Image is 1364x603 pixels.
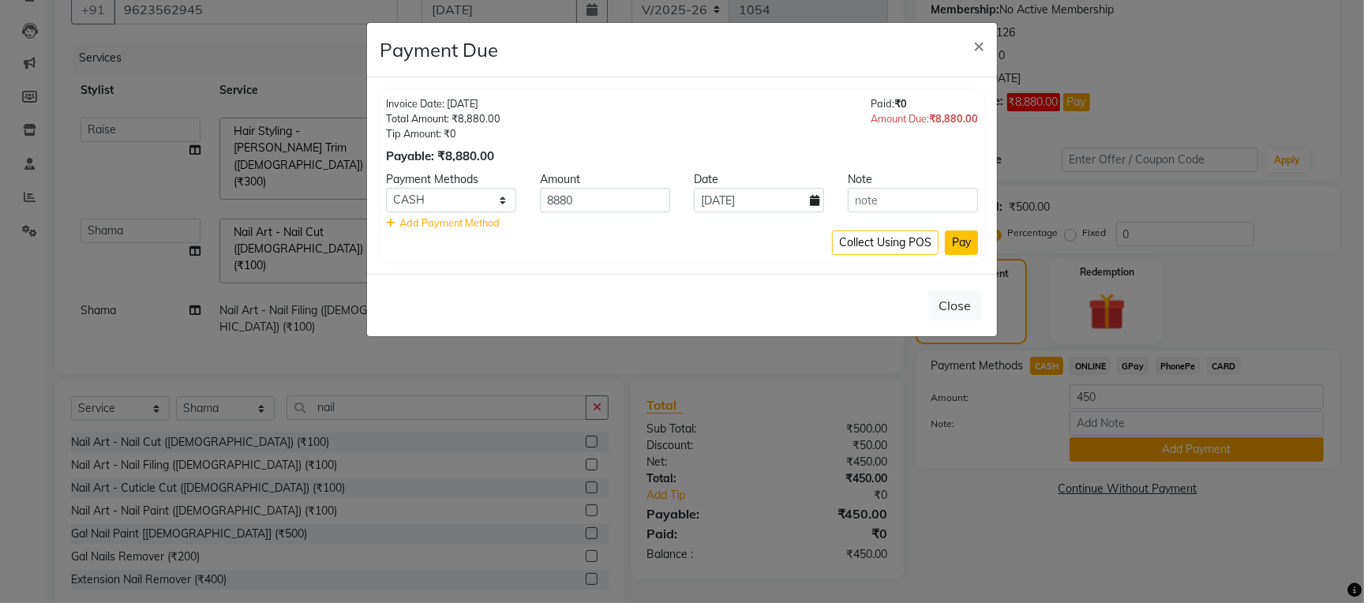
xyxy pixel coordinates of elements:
h4: Payment Due [380,36,498,64]
div: Amount Due: [871,111,978,126]
div: Payment Methods [374,171,528,188]
div: Paid: [871,96,978,111]
input: yyyy-mm-dd [694,188,824,212]
input: note [848,188,978,212]
span: × [973,33,984,57]
div: Amount [528,171,682,188]
button: Close [928,290,981,320]
div: Date [682,171,836,188]
button: Pay [945,230,978,255]
button: Collect Using POS [832,230,939,255]
div: Total Amount: ₹8,880.00 [386,111,500,126]
span: ₹0 [894,97,907,110]
input: Amount [540,188,670,212]
span: Add Payment Method [399,216,500,229]
div: Tip Amount: ₹0 [386,126,500,141]
div: Payable: ₹8,880.00 [386,148,500,166]
div: Note [836,171,990,188]
span: ₹8,880.00 [929,112,978,125]
div: Invoice Date: [DATE] [386,96,500,111]
button: Close [961,23,997,67]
